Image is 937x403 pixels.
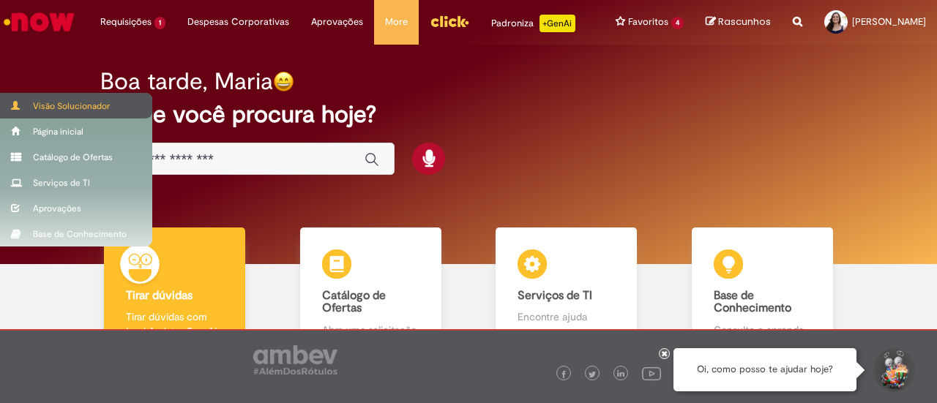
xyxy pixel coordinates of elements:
[560,371,567,378] img: logo_footer_facebook.png
[322,323,419,337] p: Abra uma solicitação
[540,15,575,32] p: +GenAi
[589,371,596,378] img: logo_footer_twitter.png
[518,288,592,303] b: Serviços de TI
[714,288,791,316] b: Base de Conhecimento
[518,309,615,324] p: Encontre ajuda
[617,370,624,379] img: logo_footer_linkedin.png
[311,15,363,29] span: Aprovações
[273,71,294,92] img: happy-face.png
[671,17,684,29] span: 4
[1,7,77,37] img: ServiceNow
[126,309,223,339] p: Tirar dúvidas com Lupi Assist e Gen Ai
[430,10,469,32] img: click_logo_yellow_360x200.png
[468,227,665,354] a: Serviços de TI Encontre ajuda
[642,364,661,383] img: logo_footer_youtube.png
[126,288,193,303] b: Tirar dúvidas
[253,345,337,374] img: logo_footer_ambev_rotulo_gray.png
[665,227,861,354] a: Base de Conhecimento Consulte e aprenda
[154,17,165,29] span: 1
[100,69,273,94] h2: Boa tarde, Maria
[385,15,408,29] span: More
[673,348,856,391] div: Oi, como posso te ajudar hoje?
[628,15,668,29] span: Favoritos
[100,15,152,29] span: Requisições
[871,348,915,392] button: Iniciar Conversa de Suporte
[322,288,386,316] b: Catálogo de Ofertas
[77,227,273,354] a: Tirar dúvidas Tirar dúvidas com Lupi Assist e Gen Ai
[187,15,289,29] span: Despesas Corporativas
[273,227,469,354] a: Catálogo de Ofertas Abra uma solicitação
[714,323,811,337] p: Consulte e aprenda
[718,15,771,29] span: Rascunhos
[852,15,926,28] span: [PERSON_NAME]
[706,15,771,29] a: Rascunhos
[491,15,575,32] div: Padroniza
[100,102,836,127] h2: O que você procura hoje?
